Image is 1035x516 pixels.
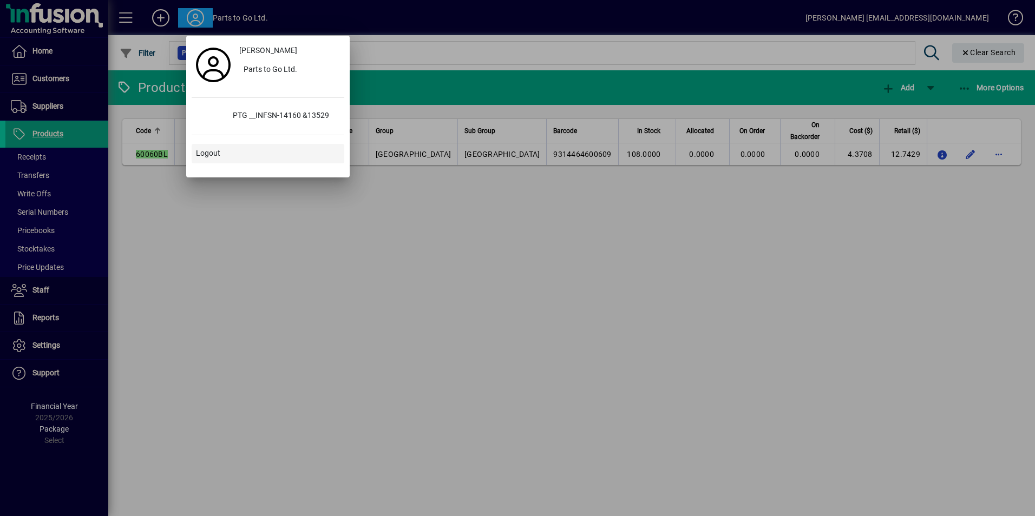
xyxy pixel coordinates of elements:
[224,107,344,126] div: PTG __INFSN-14160 &13529
[192,107,344,126] button: PTG __INFSN-14160 &13529
[239,45,297,56] span: [PERSON_NAME]
[192,144,344,163] button: Logout
[192,55,235,75] a: Profile
[235,41,344,61] a: [PERSON_NAME]
[196,148,220,159] span: Logout
[235,61,344,80] button: Parts to Go Ltd.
